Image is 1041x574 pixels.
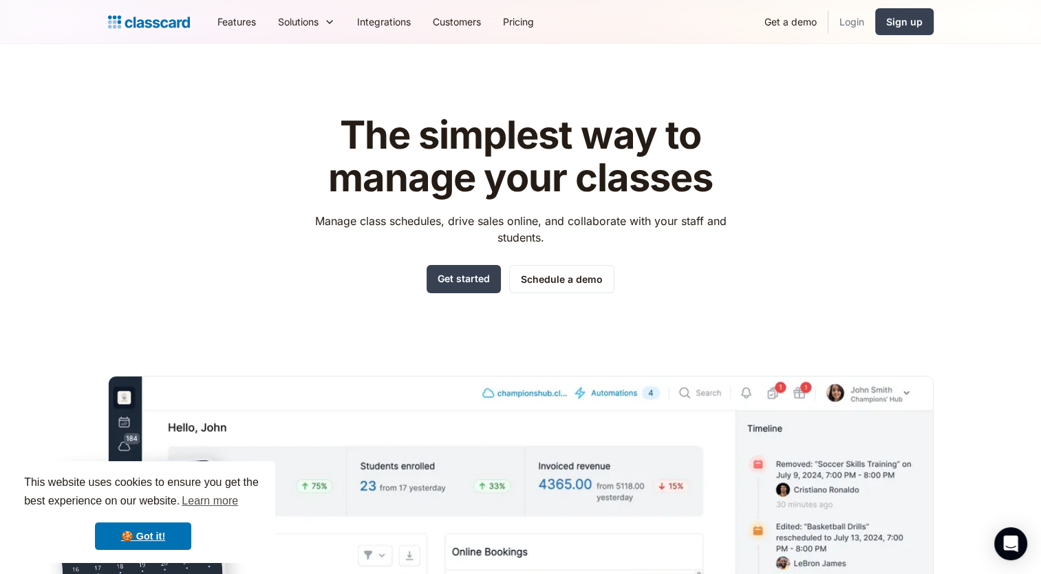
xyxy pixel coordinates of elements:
a: home [108,12,190,32]
a: Integrations [346,6,422,37]
div: Solutions [278,14,319,29]
a: Features [206,6,267,37]
a: Customers [422,6,492,37]
p: Manage class schedules, drive sales online, and collaborate with your staff and students. [302,213,739,246]
a: learn more about cookies [180,491,240,511]
a: dismiss cookie message [95,522,191,550]
a: Login [828,6,875,37]
a: Pricing [492,6,545,37]
a: Sign up [875,8,934,35]
h1: The simplest way to manage your classes [302,114,739,199]
div: Sign up [886,14,923,29]
div: Solutions [267,6,346,37]
div: Open Intercom Messenger [994,527,1027,560]
div: cookieconsent [11,461,275,563]
a: Get a demo [753,6,828,37]
span: This website uses cookies to ensure you get the best experience on our website. [24,474,262,511]
a: Schedule a demo [509,265,614,293]
a: Get started [427,265,501,293]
